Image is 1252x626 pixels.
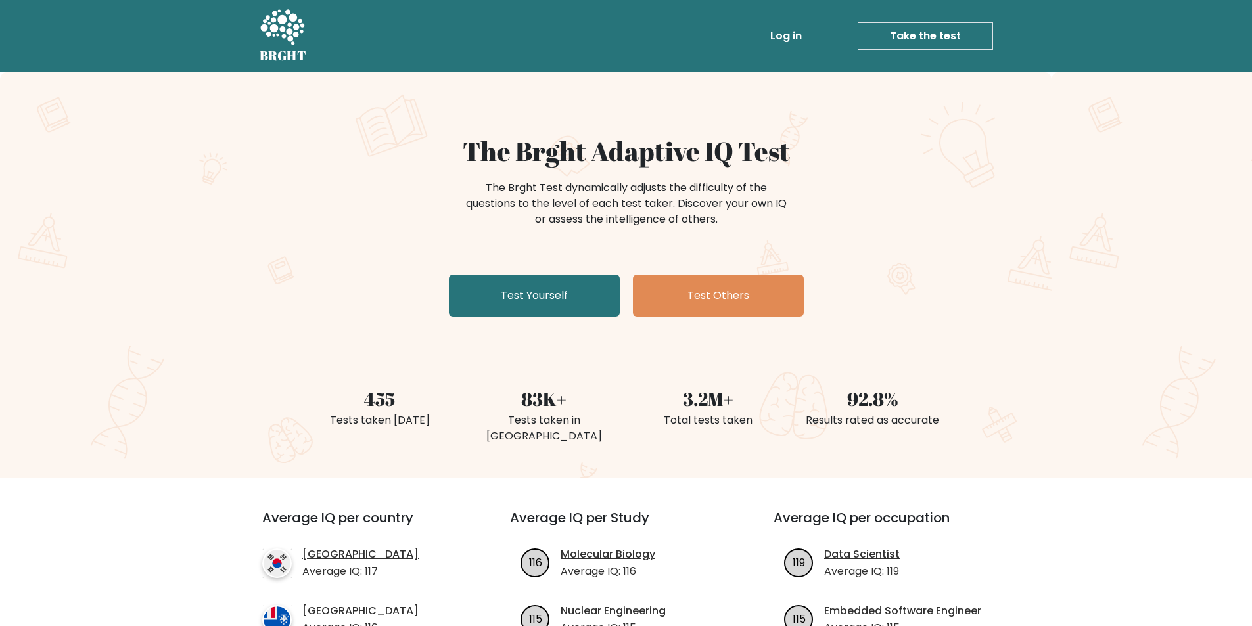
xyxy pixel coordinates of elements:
[262,548,292,578] img: country
[634,413,783,428] div: Total tests taken
[449,275,620,317] a: Test Yourself
[510,510,742,541] h3: Average IQ per Study
[462,180,791,227] div: The Brght Test dynamically adjusts the difficulty of the questions to the level of each test take...
[260,48,307,64] h5: BRGHT
[302,547,419,562] a: [GEOGRAPHIC_DATA]
[470,413,618,444] div: Tests taken in [GEOGRAPHIC_DATA]
[302,564,419,579] p: Average IQ: 117
[260,5,307,67] a: BRGHT
[824,547,900,562] a: Data Scientist
[765,23,807,49] a: Log in
[306,413,454,428] div: Tests taken [DATE]
[774,510,1006,541] h3: Average IQ per occupation
[529,611,542,626] text: 115
[262,510,463,541] h3: Average IQ per country
[561,603,666,619] a: Nuclear Engineering
[470,385,618,413] div: 83K+
[306,135,947,167] h1: The Brght Adaptive IQ Test
[306,385,454,413] div: 455
[824,564,900,579] p: Average IQ: 119
[793,554,805,570] text: 119
[633,275,804,317] a: Test Others
[799,385,947,413] div: 92.8%
[529,554,542,570] text: 116
[302,603,419,619] a: [GEOGRAPHIC_DATA]
[634,385,783,413] div: 3.2M+
[793,611,806,626] text: 115
[824,603,981,619] a: Embedded Software Engineer
[561,564,655,579] p: Average IQ: 116
[858,22,993,50] a: Take the test
[561,547,655,562] a: Molecular Biology
[799,413,947,428] div: Results rated as accurate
